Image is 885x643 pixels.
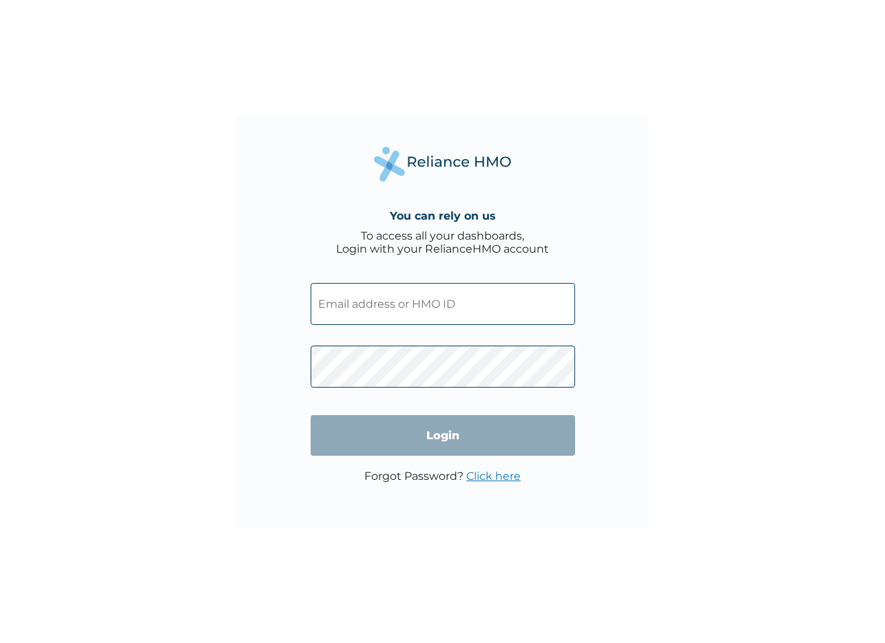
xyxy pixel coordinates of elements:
a: Click here [466,470,521,483]
h4: You can rely on us [390,209,496,222]
input: Email address or HMO ID [311,283,575,325]
div: To access all your dashboards, Login with your RelianceHMO account [336,229,549,255]
input: Login [311,415,575,456]
p: Forgot Password? [364,470,521,483]
img: Reliance Health's Logo [374,147,512,182]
